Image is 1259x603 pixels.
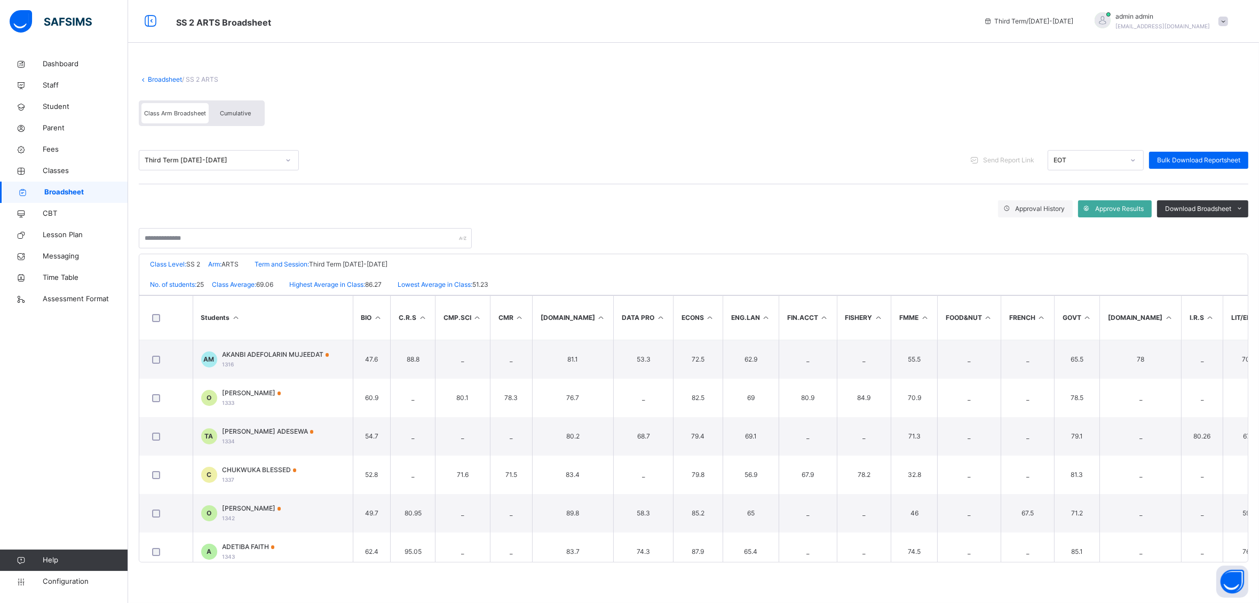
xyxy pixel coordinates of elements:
th: GOVT [1054,296,1100,340]
td: _ [1182,494,1223,532]
span: 1343 [223,553,235,560]
i: Sort in Ascending Order [374,314,383,322]
td: _ [938,340,1001,379]
td: _ [1001,532,1054,571]
span: Fees [43,144,128,155]
td: 79.4 [674,417,723,456]
td: 71.6 [435,456,490,494]
td: 69.1 [723,417,779,456]
td: _ [1100,417,1182,456]
td: 54.7 [353,417,391,456]
i: Sort in Ascending Order [1206,314,1215,322]
td: _ [1100,494,1182,532]
td: _ [779,532,837,571]
td: _ [837,494,891,532]
i: Sort in Ascending Order [1083,314,1092,322]
span: 1316 [223,361,234,367]
th: BIO [353,296,391,340]
td: 71.3 [891,417,938,456]
span: Class Level: [150,260,186,268]
span: [EMAIL_ADDRESS][DOMAIN_NAME] [1116,23,1210,29]
span: 1334 [223,438,235,444]
button: Open asap [1216,566,1248,598]
span: Third Term [DATE]-[DATE] [309,260,387,268]
td: _ [1182,379,1223,417]
th: CMR [490,296,532,340]
td: 53.3 [614,340,674,379]
span: Bulk Download Reportsheet [1157,155,1240,165]
td: _ [1182,340,1223,379]
td: 65.4 [723,532,779,571]
td: _ [490,532,532,571]
span: Configuration [43,576,128,587]
span: 1342 [223,515,235,521]
td: 56.9 [723,456,779,494]
th: DATA PRO [614,296,674,340]
span: Download Broadsheet [1165,204,1231,214]
td: 85.2 [674,494,723,532]
td: _ [1182,532,1223,571]
span: Approve Results [1095,204,1144,214]
td: 74.3 [614,532,674,571]
span: C [207,470,211,480]
td: 85.1 [1054,532,1100,571]
i: Sort in Ascending Order [418,314,427,322]
td: 65 [723,494,779,532]
th: CMP.SCI [435,296,490,340]
th: [DOMAIN_NAME] [532,296,614,340]
td: _ [490,494,532,532]
td: _ [391,379,435,417]
td: _ [837,417,891,456]
td: 71.5 [490,456,532,494]
i: Sort Ascending [232,314,241,322]
th: C.R.S [391,296,435,340]
td: _ [938,532,1001,571]
div: Third Term [DATE]-[DATE] [145,155,279,165]
th: FRENCH [1001,296,1054,340]
span: Student [43,101,128,112]
td: _ [1001,456,1054,494]
td: _ [938,379,1001,417]
td: 71.2 [1054,494,1100,532]
td: 62.9 [723,340,779,379]
span: Time Table [43,272,128,283]
img: safsims [10,10,92,33]
td: 80.2 [532,417,614,456]
a: Broadsheet [148,75,182,83]
td: 58.3 [614,494,674,532]
td: _ [435,417,490,456]
td: _ [938,417,1001,456]
td: 83.4 [532,456,614,494]
span: Term and Session: [255,260,309,268]
td: _ [391,417,435,456]
td: 79.8 [674,456,723,494]
span: / SS 2 ARTS [182,75,218,83]
td: 47.6 [353,340,391,379]
td: 95.05 [391,532,435,571]
span: 69.06 [256,280,273,288]
span: Send Report Link [983,155,1034,165]
span: Cumulative [220,109,251,117]
span: CHUKWUKA BLESSED [223,465,297,475]
td: _ [1182,456,1223,494]
td: 46 [891,494,938,532]
i: Sort in Ascending Order [597,314,606,322]
td: 80.95 [391,494,435,532]
td: 70.9 [891,379,938,417]
th: I.R.S [1182,296,1223,340]
td: 74.5 [891,532,938,571]
i: Sort in Ascending Order [820,314,829,322]
td: 78.3 [490,379,532,417]
span: Arm: [208,260,221,268]
td: _ [435,532,490,571]
span: 1333 [223,400,235,406]
div: adminadmin [1084,12,1233,31]
span: CBT [43,208,128,219]
span: 25 [196,280,204,288]
span: Messaging [43,251,128,262]
td: 88.8 [391,340,435,379]
td: 78.2 [837,456,891,494]
td: 76.7 [532,379,614,417]
td: _ [614,456,674,494]
td: 49.7 [353,494,391,532]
